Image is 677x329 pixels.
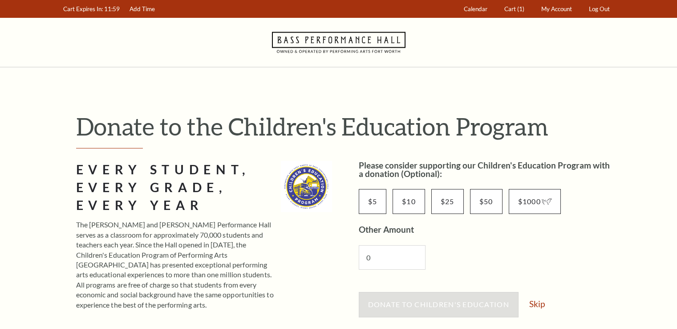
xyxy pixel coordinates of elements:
[541,5,572,12] span: My Account
[104,5,120,12] span: 11:59
[359,224,414,234] label: Other Amount
[464,5,487,12] span: Calendar
[529,300,545,308] a: Skip
[393,189,425,214] input: $10
[63,5,103,12] span: Cart Expires In:
[359,292,519,317] button: Donate to Children's Education
[125,0,159,18] a: Add Time
[76,220,275,310] p: The [PERSON_NAME] and [PERSON_NAME] Performance Hall serves as a classroom for approximately 70,0...
[281,161,332,212] img: cep_logo_2022_standard_335x335.jpg
[517,5,524,12] span: (1)
[500,0,528,18] a: Cart (1)
[359,189,387,214] input: $5
[368,300,509,308] span: Donate to Children's Education
[470,189,503,214] input: $50
[76,161,275,214] h2: Every Student, Every Grade, Every Year
[537,0,576,18] a: My Account
[359,160,610,179] label: Please consider supporting our Children's Education Program with a donation (Optional):
[509,189,561,214] input: $1000
[584,0,614,18] a: Log Out
[504,5,516,12] span: Cart
[459,0,491,18] a: Calendar
[431,189,464,214] input: $25
[76,112,615,141] h1: Donate to the Children's Education Program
